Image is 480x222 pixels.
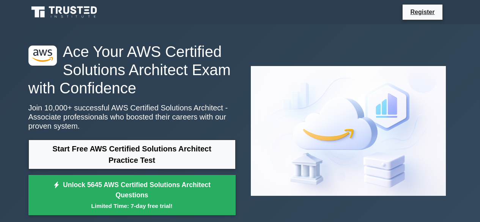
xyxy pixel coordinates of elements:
a: Register [406,7,439,17]
p: Join 10,000+ successful AWS Certified Solutions Architect - Associate professionals who boosted t... [28,103,236,131]
small: Limited Time: 7-day free trial! [38,202,226,210]
a: Start Free AWS Certified Solutions Architect Practice Test [28,140,236,169]
a: Unlock 5645 AWS Certified Solutions Architect QuestionsLimited Time: 7-day free trial! [28,175,236,215]
h1: Ace Your AWS Certified Solutions Architect Exam with Confidence [28,43,236,97]
img: AWS Certified Solutions Architect - Associate Preview [245,60,452,202]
